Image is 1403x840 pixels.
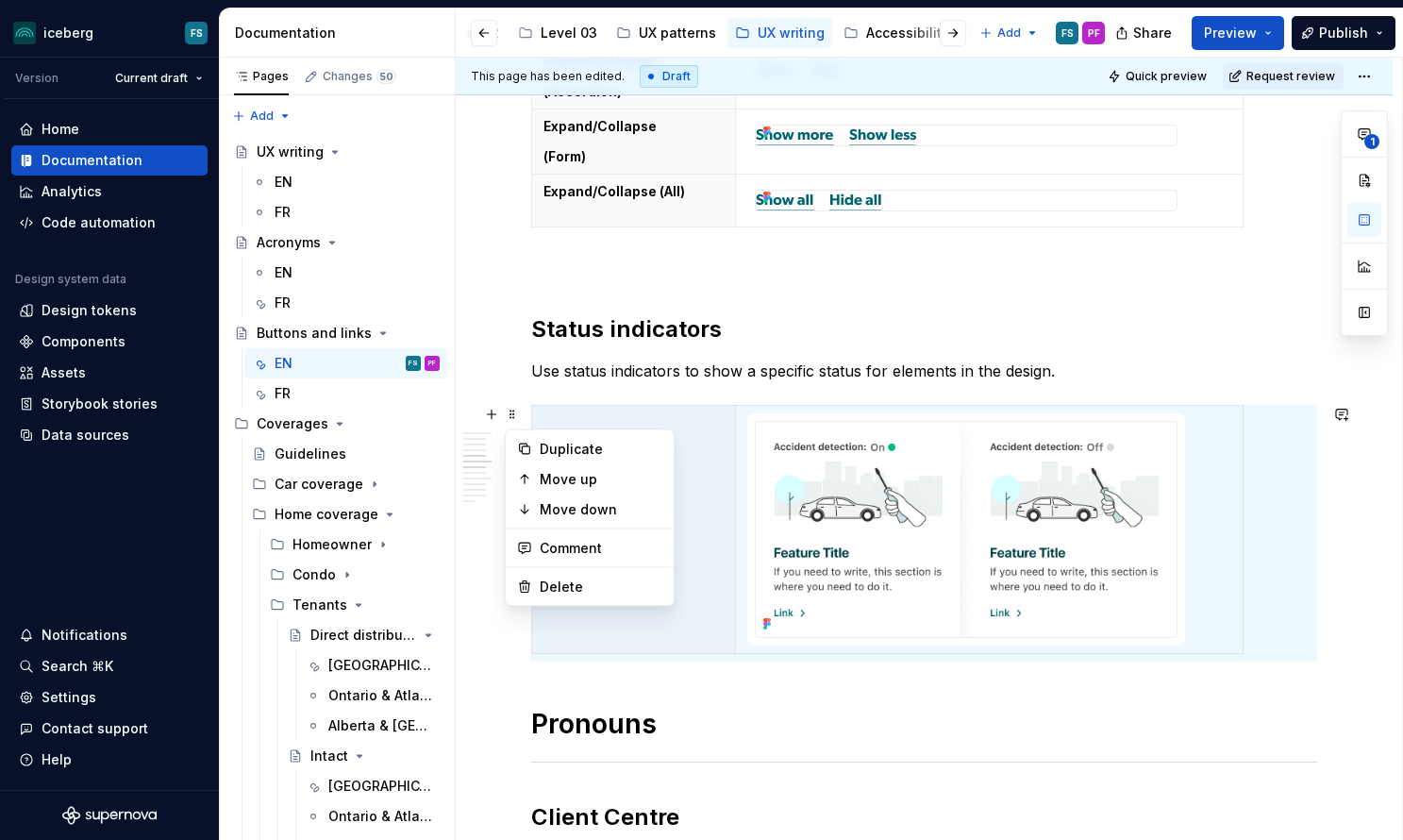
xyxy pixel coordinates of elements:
button: Share [1106,16,1184,50]
button: Add [226,103,297,129]
div: Intact [310,747,348,765]
a: Settings [11,682,208,713]
div: Help [42,750,72,769]
a: Storybook stories [11,389,208,419]
div: FS [1061,25,1074,41]
img: f1f253ee-e5c0-47fc-8475-f792f02bfedb.png [756,126,917,145]
a: UX patterns [609,18,724,48]
div: Condo [262,560,447,590]
div: FS [409,354,418,373]
commenthighlight: Expand/Collapse (All) [543,183,685,199]
div: Pages [234,69,289,84]
div: Code automation [42,213,156,232]
a: UX writing [226,137,447,167]
div: Home coverage [275,505,378,524]
div: Settings [42,688,96,707]
div: Guidelines [275,445,346,463]
button: Notifications [11,620,208,650]
div: Coverages [257,414,328,433]
div: FR [275,203,291,222]
a: Guidelines [244,439,447,469]
div: Move up [540,470,662,489]
span: Share [1133,24,1172,42]
a: Ontario & Atlantic [298,801,447,832]
a: Intact [280,741,447,771]
div: UX writing [758,24,825,42]
div: Tenants [262,590,447,620]
a: Design tokens [11,295,208,326]
div: Version [15,71,58,86]
div: Condo [292,565,336,584]
a: Direct distribution [280,620,447,650]
button: Help [11,745,208,775]
span: This page has been edited. [471,69,625,84]
div: FS [191,25,203,41]
div: Documentation [235,24,447,42]
span: Add [997,25,1021,41]
svg: Supernova Logo [62,806,157,825]
div: Accessibility [866,24,949,42]
a: Assets [11,358,208,388]
a: EN [244,258,447,288]
div: iceberg [43,24,93,42]
div: PF [428,354,436,373]
a: Home [11,114,208,144]
a: Acronyms [226,227,447,258]
h2: Status indicators [531,314,1317,344]
a: Analytics [11,176,208,207]
button: icebergFS [4,12,215,53]
div: Move down [540,500,662,519]
span: Request review [1246,69,1335,84]
div: Comment [540,539,662,558]
img: 5546b848-6537-4135-9e2e-5cc50ec5cea1.png [756,191,882,210]
h1: Pronouns [531,707,1317,741]
div: UX patterns [639,24,716,42]
a: Documentation [11,145,208,176]
div: [GEOGRAPHIC_DATA] [328,777,436,796]
div: Car coverage [275,475,363,494]
div: Level 03 [541,24,597,42]
div: Alberta & [GEOGRAPHIC_DATA] [328,716,436,735]
div: Home coverage [244,499,447,529]
button: Add [974,20,1044,46]
a: Level 03 [510,18,605,48]
div: Homeowner [292,535,372,554]
button: Search ⌘K [11,651,208,681]
div: Home [42,120,79,139]
a: Accessibility [836,18,957,48]
h2: Client Centre [531,802,1317,832]
button: Publish [1292,16,1395,50]
span: Preview [1204,24,1257,42]
a: UX writing [727,18,832,48]
button: Current draft [107,65,211,92]
span: Add [250,109,274,124]
a: FR [244,197,447,227]
a: Code automation [11,208,208,238]
div: Tenants [292,596,347,614]
div: EN [275,354,292,373]
div: Car coverage [244,469,447,499]
div: Analytics [42,182,102,201]
div: Ontario & Atlantic [328,807,436,826]
div: PF [1088,25,1100,41]
div: Delete [540,578,662,596]
a: Data sources [11,420,208,450]
span: Current draft [115,71,188,86]
div: Documentation [42,151,142,170]
button: Quick preview [1102,63,1215,90]
div: Storybook stories [42,395,158,413]
div: Components [42,332,125,351]
a: Buttons and links [226,318,447,348]
div: UX writing [257,143,324,161]
div: Notifications [42,626,127,645]
div: FR [275,294,291,312]
a: [GEOGRAPHIC_DATA] [298,771,447,801]
div: EN [275,263,292,282]
div: Changes [323,69,396,84]
div: Homeowner [262,529,447,560]
div: Duplicate [540,440,662,459]
p: Expand/Collapse [543,117,724,136]
button: Preview [1192,16,1284,50]
div: Buttons and links [257,324,372,343]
